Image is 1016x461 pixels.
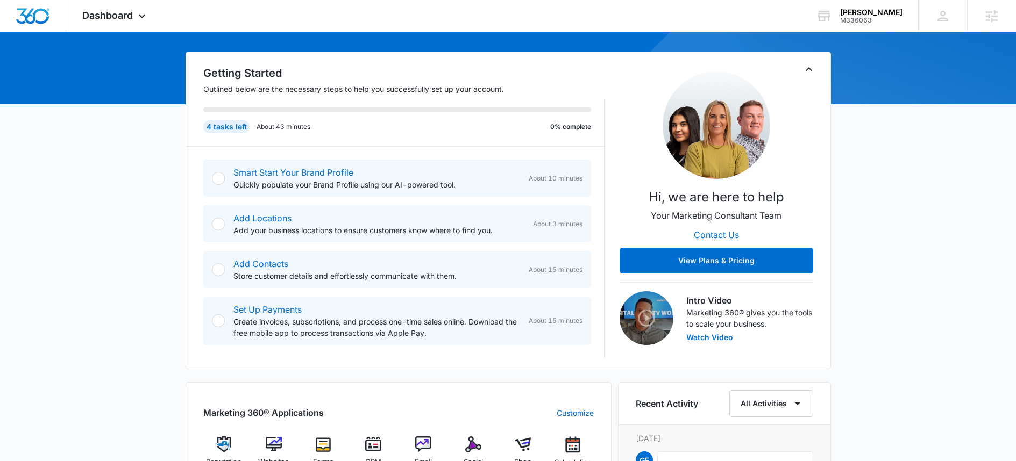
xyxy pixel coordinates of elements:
span: About 15 minutes [529,316,582,326]
button: Toggle Collapse [802,63,815,76]
button: Watch Video [686,334,733,341]
div: account id [840,17,903,24]
div: Domain: [DOMAIN_NAME] [28,28,118,37]
img: website_grey.svg [17,28,26,37]
div: 4 tasks left [203,120,250,133]
a: Add Contacts [233,258,288,269]
span: About 15 minutes [529,265,582,275]
div: Domain Overview [41,63,96,70]
div: v 4.0.25 [30,17,53,26]
p: Add your business locations to ensure customers know where to find you. [233,225,524,236]
p: Store customer details and effortlessly communicate with them. [233,270,520,282]
a: Smart Start Your Brand Profile [233,167,353,178]
p: 0% complete [550,122,591,132]
button: All Activities [729,390,813,417]
span: About 3 minutes [533,219,582,229]
p: Your Marketing Consultant Team [651,209,781,222]
h6: Recent Activity [636,397,698,410]
p: [DATE] [636,433,813,444]
a: Customize [557,407,594,419]
p: Quickly populate your Brand Profile using our AI-powered tool. [233,179,520,190]
p: Hi, we are here to help [649,188,784,207]
a: Add Locations [233,213,292,224]
a: Set Up Payments [233,304,302,315]
h2: Getting Started [203,65,605,81]
img: logo_orange.svg [17,17,26,26]
span: Dashboard [82,10,133,21]
span: About 10 minutes [529,174,582,183]
img: tab_domain_overview_orange.svg [29,62,38,71]
p: Outlined below are the necessary steps to help you successfully set up your account. [203,83,605,95]
h3: Intro Video [686,294,813,307]
button: Contact Us [683,222,750,248]
img: tab_keywords_by_traffic_grey.svg [107,62,116,71]
p: About 43 minutes [257,122,310,132]
div: account name [840,8,903,17]
img: Intro Video [620,291,673,345]
button: View Plans & Pricing [620,248,813,273]
p: Create invoices, subscriptions, and process one-time sales online. Download the free mobile app t... [233,316,520,338]
p: Marketing 360® gives you the tools to scale your business. [686,307,813,329]
div: Keywords by Traffic [119,63,181,70]
h2: Marketing 360® Applications [203,406,324,419]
